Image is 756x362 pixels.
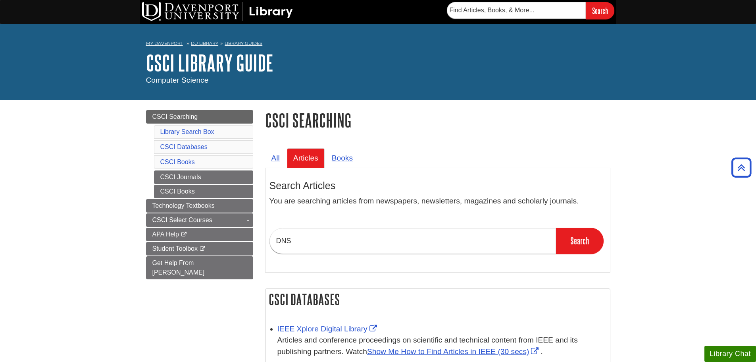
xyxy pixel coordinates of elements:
img: DU Library [142,2,293,21]
a: CSCI Select Courses [146,213,253,227]
a: Articles [287,148,325,168]
span: CSCI Select Courses [152,217,212,223]
input: Find Articles... [269,228,556,254]
a: CSCI Library Guide [146,50,273,75]
input: Search [556,228,604,254]
form: Searches DU Library's articles, books, and more [447,2,614,19]
a: Library Search Box [160,128,214,135]
a: CSCI Journals [154,170,253,184]
button: Library Chat [704,346,756,362]
i: This link opens in a new window [181,232,187,237]
a: CSCI Books [160,159,195,165]
span: APA Help [152,231,179,238]
span: Student Toolbox [152,245,198,252]
a: Link opens in new window [277,325,379,333]
a: All [265,148,286,168]
nav: breadcrumb [146,38,610,51]
input: Find Articles, Books, & More... [447,2,586,19]
a: My Davenport [146,40,183,47]
a: Get Help From [PERSON_NAME] [146,256,253,279]
a: CSCI Books [154,185,253,198]
a: CSCI Databases [160,143,208,150]
a: Back to Top [729,162,754,173]
a: Technology Textbooks [146,199,253,213]
p: Articles and conference proceedings on scientific and technical content from IEEE and its publish... [277,335,606,358]
a: DU Library [191,41,218,46]
span: Computer Science [146,76,209,84]
a: Library Guides [225,41,262,46]
span: CSCI Searching [152,113,198,120]
h2: CSCI Databases [265,289,610,310]
p: You are searching articles from newspapers, newsletters, magazines and scholarly journals. [269,196,606,207]
i: This link opens in a new window [199,246,206,252]
div: Guide Page Menu [146,110,253,279]
a: APA Help [146,228,253,241]
a: Link opens in new window [367,347,541,356]
span: Get Help From [PERSON_NAME] [152,259,205,276]
h1: CSCI Searching [265,110,610,130]
a: CSCI Searching [146,110,253,124]
span: Technology Textbooks [152,202,215,209]
h3: Search Articles [269,180,606,192]
a: Student Toolbox [146,242,253,256]
a: Books [325,148,359,168]
input: Search [586,2,614,19]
